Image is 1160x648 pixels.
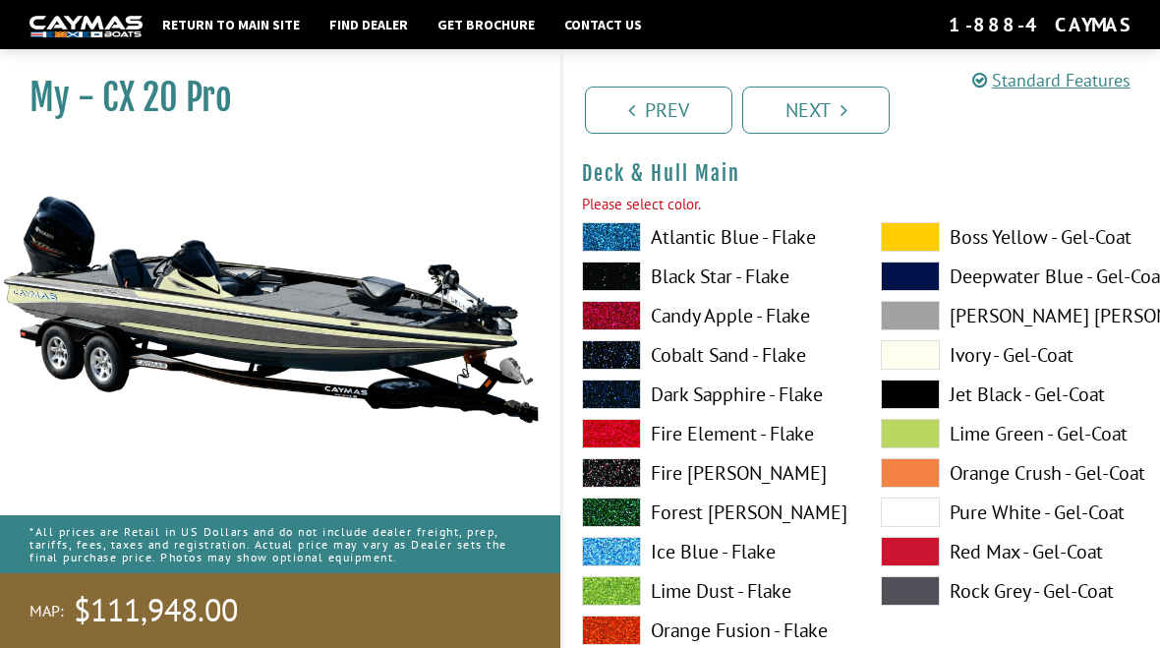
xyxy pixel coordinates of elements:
label: Ivory - Gel-Coat [881,340,1140,370]
a: Next [742,87,890,134]
a: Return to main site [152,12,310,37]
label: Rock Grey - Gel-Coat [881,576,1140,606]
h1: My - CX 20 Pro [29,76,511,120]
label: Forest [PERSON_NAME] [582,498,841,527]
h4: Deck & Hull Main [582,161,1140,186]
label: Red Max - Gel-Coat [881,537,1140,566]
img: white-logo-c9c8dbefe5ff5ceceb0f0178aa75bf4bb51f6bca0971e226c86eb53dfe498488.png [29,16,143,36]
label: Jet Black - Gel-Coat [881,380,1140,409]
label: Ice Blue - Flake [582,537,841,566]
a: Get Brochure [428,12,545,37]
span: $111,948.00 [74,590,238,631]
a: Prev [585,87,732,134]
label: Fire [PERSON_NAME] [582,458,841,488]
label: Pure White - Gel-Coat [881,498,1140,527]
label: Boss Yellow - Gel-Coat [881,222,1140,252]
label: Black Star - Flake [582,262,841,291]
label: [PERSON_NAME] [PERSON_NAME] - Gel-Coat [881,301,1140,330]
label: Cobalt Sand - Flake [582,340,841,370]
label: Orange Crush - Gel-Coat [881,458,1140,488]
label: Lime Green - Gel-Coat [881,419,1140,448]
label: Dark Sapphire - Flake [582,380,841,409]
label: Fire Element - Flake [582,419,841,448]
p: *All prices are Retail in US Dollars and do not include dealer freight, prep, tariffs, fees, taxe... [29,515,531,574]
ul: Pagination [580,84,1160,134]
div: 1-888-4CAYMAS [949,12,1131,37]
label: Orange Fusion - Flake [582,616,841,645]
a: Find Dealer [319,12,418,37]
a: Contact Us [554,12,652,37]
label: Candy Apple - Flake [582,301,841,330]
a: Standard Features [972,69,1131,91]
div: Please select color. [582,194,1140,216]
label: Deepwater Blue - Gel-Coat [881,262,1140,291]
span: MAP: [29,601,64,621]
label: Lime Dust - Flake [582,576,841,606]
label: Atlantic Blue - Flake [582,222,841,252]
